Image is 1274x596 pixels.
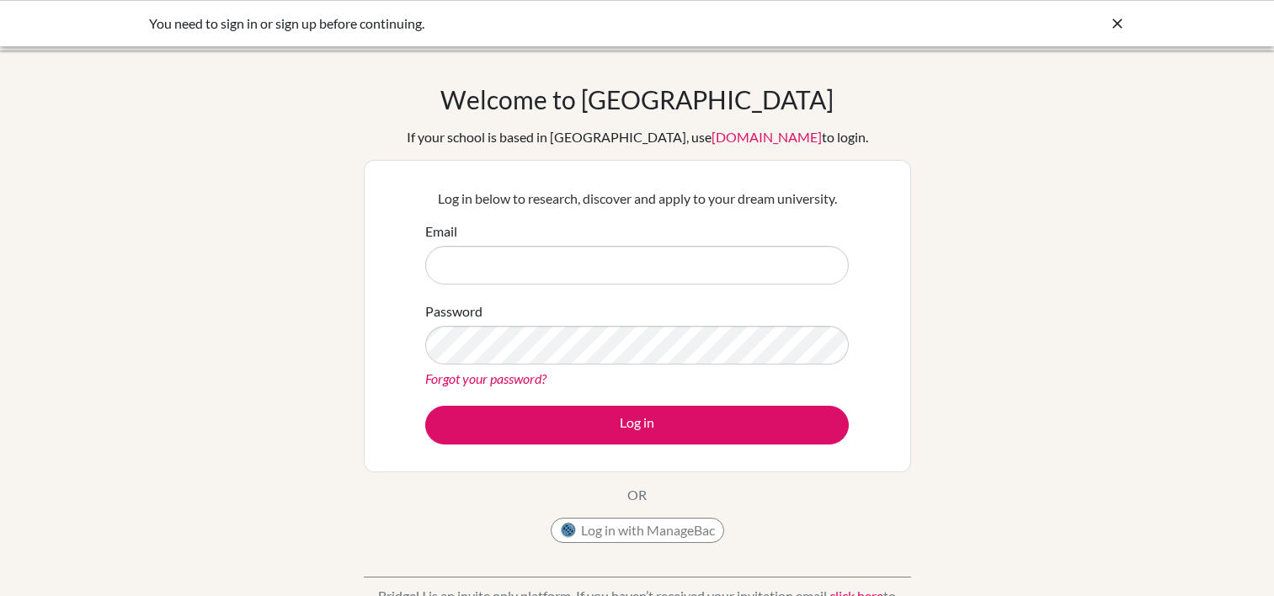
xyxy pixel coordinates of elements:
[425,189,849,209] p: Log in below to research, discover and apply to your dream university.
[440,84,834,114] h1: Welcome to [GEOGRAPHIC_DATA]
[627,485,647,505] p: OR
[551,518,724,543] button: Log in with ManageBac
[425,301,482,322] label: Password
[712,129,822,145] a: [DOMAIN_NAME]
[149,13,873,34] div: You need to sign in or sign up before continuing.
[425,406,849,444] button: Log in
[425,221,457,242] label: Email
[407,127,868,147] div: If your school is based in [GEOGRAPHIC_DATA], use to login.
[425,370,546,386] a: Forgot your password?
